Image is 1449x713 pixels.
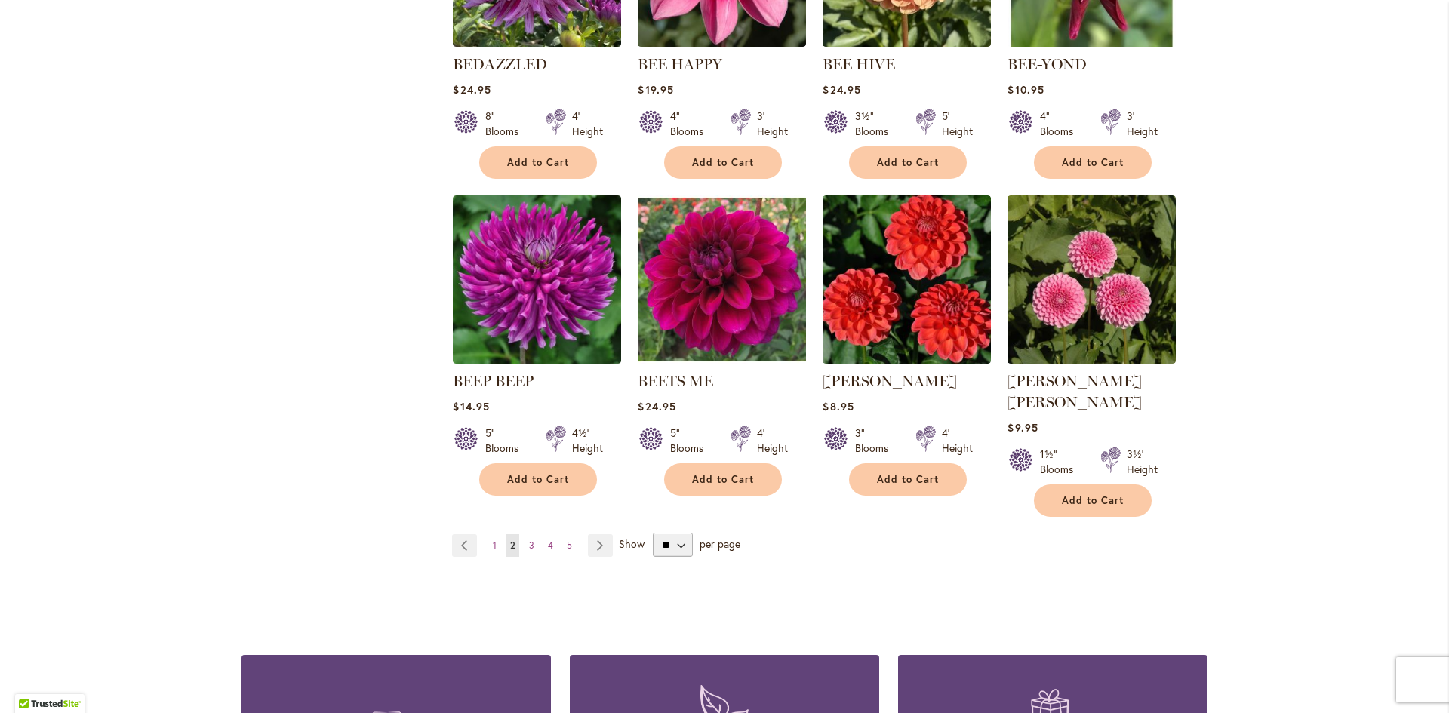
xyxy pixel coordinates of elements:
[855,426,897,456] div: 3" Blooms
[823,35,991,50] a: BEE HIVE
[638,35,806,50] a: BEE HAPPY
[757,426,788,456] div: 4' Height
[1040,109,1082,139] div: 4" Blooms
[453,55,547,73] a: BEDAZZLED
[1062,156,1124,169] span: Add to Cart
[877,473,939,486] span: Add to Cart
[757,109,788,139] div: 3' Height
[489,534,500,557] a: 1
[1127,447,1158,477] div: 3½' Height
[453,35,621,50] a: Bedazzled
[619,536,645,551] span: Show
[563,534,576,557] a: 5
[1008,55,1087,73] a: BEE-YOND
[638,352,806,367] a: BEETS ME
[849,463,967,496] button: Add to Cart
[692,156,754,169] span: Add to Cart
[1040,447,1082,477] div: 1½" Blooms
[823,195,991,364] img: BENJAMIN MATTHEW
[453,352,621,367] a: BEEP BEEP
[638,399,675,413] span: $24.95
[823,82,860,97] span: $24.95
[485,426,528,456] div: 5" Blooms
[1008,35,1176,50] a: BEE-YOND
[1008,352,1176,367] a: BETTY ANNE
[849,146,967,179] button: Add to Cart
[507,473,569,486] span: Add to Cart
[692,473,754,486] span: Add to Cart
[453,82,491,97] span: $24.95
[485,109,528,139] div: 8" Blooms
[1008,195,1176,364] img: BETTY ANNE
[479,146,597,179] button: Add to Cart
[453,399,489,413] span: $14.95
[1034,146,1152,179] button: Add to Cart
[664,463,782,496] button: Add to Cart
[453,195,621,364] img: BEEP BEEP
[942,109,973,139] div: 5' Height
[1008,372,1142,411] a: [PERSON_NAME] [PERSON_NAME]
[572,426,603,456] div: 4½' Height
[823,372,957,390] a: [PERSON_NAME]
[507,156,569,169] span: Add to Cart
[823,352,991,367] a: BENJAMIN MATTHEW
[572,109,603,139] div: 4' Height
[525,534,538,557] a: 3
[11,659,54,702] iframe: Launch Accessibility Center
[453,372,534,390] a: BEEP BEEP
[855,109,897,139] div: 3½" Blooms
[493,539,497,551] span: 1
[700,536,740,551] span: per page
[479,463,597,496] button: Add to Cart
[529,539,534,551] span: 3
[942,426,973,456] div: 4' Height
[823,399,854,413] span: $8.95
[548,539,553,551] span: 4
[638,195,806,364] img: BEETS ME
[1062,494,1124,507] span: Add to Cart
[1008,420,1038,435] span: $9.95
[670,109,712,139] div: 4" Blooms
[877,156,939,169] span: Add to Cart
[1127,109,1158,139] div: 3' Height
[1008,82,1044,97] span: $10.95
[1034,484,1152,517] button: Add to Cart
[638,82,673,97] span: $19.95
[638,372,713,390] a: BEETS ME
[823,55,895,73] a: BEE HIVE
[544,534,557,557] a: 4
[510,539,515,551] span: 2
[664,146,782,179] button: Add to Cart
[670,426,712,456] div: 5" Blooms
[638,55,722,73] a: BEE HAPPY
[567,539,572,551] span: 5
